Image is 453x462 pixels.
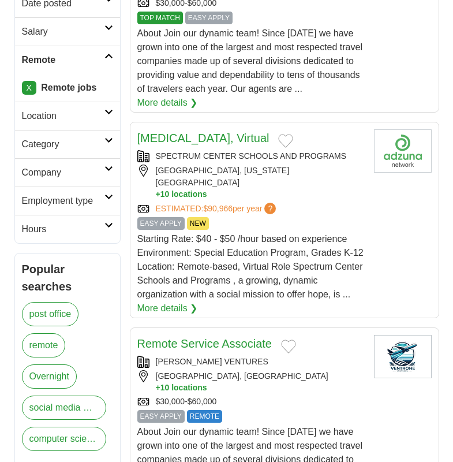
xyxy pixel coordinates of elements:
a: Hours [15,215,120,243]
a: Remote [15,46,120,74]
span: $90,966 [203,204,233,213]
img: Company logo [374,129,432,173]
a: [MEDICAL_DATA], Virtual [137,132,269,144]
span: NEW [187,217,209,230]
strong: Remote jobs [41,83,96,92]
button: Add to favorite jobs [278,134,293,148]
h2: Company [22,166,104,180]
a: Employment type [15,187,120,215]
span: EASY APPLY [137,217,185,230]
a: Salary [15,17,120,46]
span: About Join our dynamic team! Since [DATE] we have grown into one of the largest and most respecte... [137,28,362,94]
div: [GEOGRAPHIC_DATA], [GEOGRAPHIC_DATA] [137,370,365,393]
div: SPECTRUM CENTER SCHOOLS AND PROGRAMS [137,150,365,162]
div: [PERSON_NAME] VENTURES [137,356,365,368]
h2: Category [22,137,104,151]
a: remote [22,333,66,357]
button: Add to favorite jobs [281,340,296,353]
div: [GEOGRAPHIC_DATA], [US_STATE][GEOGRAPHIC_DATA] [137,165,365,200]
img: Company logo [374,335,432,378]
span: TOP MATCH [137,12,183,24]
a: X [22,81,36,95]
a: More details ❯ [137,301,198,315]
button: +10 locations [156,382,365,393]
h2: Employment type [22,194,104,208]
a: Overnight [22,364,77,389]
span: + [156,189,160,200]
h2: Hours [22,222,104,236]
span: EASY APPLY [137,410,185,423]
h2: Popular searches [22,260,113,295]
span: REMOTE [187,410,222,423]
h2: Salary [22,25,104,39]
a: social media marketing [22,396,106,420]
h2: Location [22,109,104,123]
a: Category [15,130,120,158]
button: +10 locations [156,189,365,200]
a: More details ❯ [137,96,198,110]
a: post office [22,302,79,326]
div: $30,000-$60,000 [137,396,365,408]
span: + [156,382,160,393]
a: Remote Service Associate [137,337,272,350]
a: Company [15,158,120,187]
h2: Remote [22,53,104,67]
span: ? [264,203,276,214]
a: ESTIMATED:$90,966per year? [156,203,279,215]
a: computer science [22,427,106,451]
a: Location [15,102,120,130]
span: EASY APPLY [185,12,233,24]
span: Starting Rate: $40 - $50 /hour based on experience Environment: Special Education Program, Grades... [137,234,364,299]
